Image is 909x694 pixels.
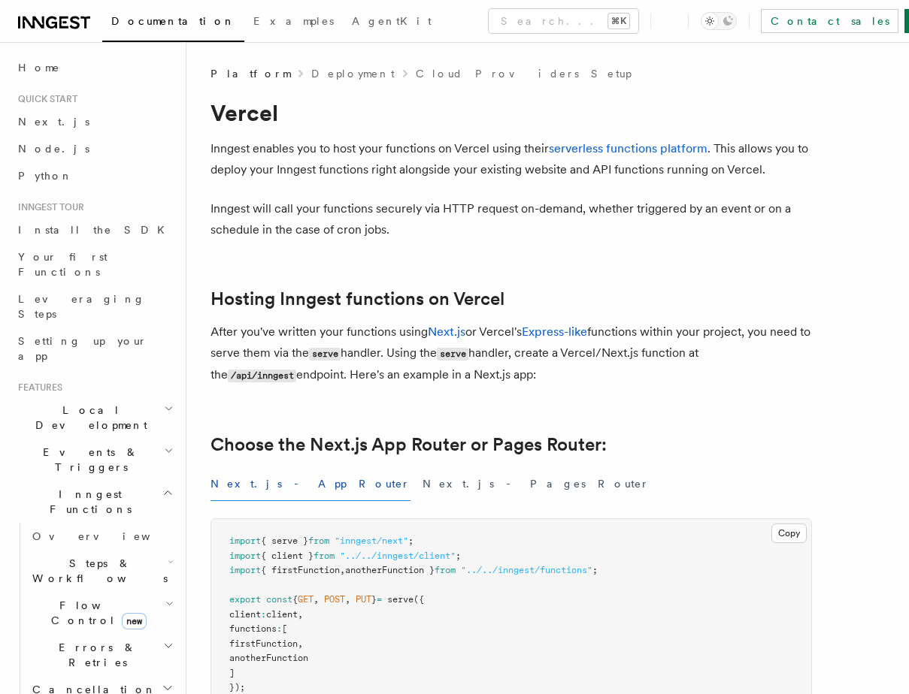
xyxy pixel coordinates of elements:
[522,324,587,339] a: Express-like
[324,594,345,605] span: POST
[352,15,432,27] span: AgentKit
[211,321,812,386] p: After you've written your functions using or Vercel's functions within your project, you need to ...
[416,66,632,81] a: Cloud Providers Setup
[343,5,441,41] a: AgentKit
[229,638,298,649] span: firstFunction
[12,54,177,81] a: Home
[18,335,147,362] span: Setting up your app
[211,138,812,180] p: Inngest enables you to host your functions on Vercel using their . This allows you to deploy your...
[12,481,177,523] button: Inngest Functions
[26,556,168,586] span: Steps & Workflows
[26,523,177,550] a: Overview
[18,251,108,278] span: Your first Functions
[12,285,177,327] a: Leveraging Steps
[266,609,298,620] span: client
[298,594,314,605] span: GET
[314,551,335,561] span: from
[229,609,261,620] span: client
[456,551,461,561] span: ;
[229,653,308,663] span: anotherFunction
[211,288,504,309] a: Hosting Inngest functions on Vercel
[298,638,303,649] span: ,
[229,565,261,575] span: import
[428,324,465,339] a: Next.js
[32,530,187,542] span: Overview
[437,348,468,361] code: serve
[414,594,424,605] span: ({
[12,487,162,517] span: Inngest Functions
[371,594,377,605] span: }
[229,682,245,692] span: });
[12,108,177,135] a: Next.js
[18,60,60,75] span: Home
[26,640,163,670] span: Errors & Retries
[435,565,456,575] span: from
[211,467,411,501] button: Next.js - App Router
[229,594,261,605] span: export
[26,592,177,634] button: Flow Controlnew
[244,5,343,41] a: Examples
[12,243,177,285] a: Your first Functions
[277,623,282,634] span: :
[549,141,708,155] a: serverless functions platform
[761,9,898,33] a: Contact sales
[408,536,414,546] span: ;
[489,9,638,33] button: Search...⌘K
[261,551,314,561] span: { client }
[309,348,341,361] code: serve
[608,14,629,29] kbd: ⌘K
[18,224,174,236] span: Install the SDK
[228,370,296,382] code: /api/inngest
[345,594,350,605] span: ,
[229,668,235,678] span: ]
[18,293,145,320] span: Leveraging Steps
[12,403,164,433] span: Local Development
[12,201,84,213] span: Inngest tour
[12,445,164,475] span: Events & Triggers
[229,551,261,561] span: import
[12,439,177,481] button: Events & Triggers
[266,594,292,605] span: const
[26,598,165,628] span: Flow Control
[253,15,334,27] span: Examples
[261,609,266,620] span: :
[211,434,607,455] a: Choose the Next.js App Router or Pages Router:
[26,634,177,676] button: Errors & Retries
[12,135,177,162] a: Node.js
[340,551,456,561] span: "../../inngest/client"
[18,170,73,182] span: Python
[387,594,414,605] span: serve
[298,609,303,620] span: ,
[377,594,382,605] span: =
[771,524,807,543] button: Copy
[12,93,77,105] span: Quick start
[12,216,177,243] a: Install the SDK
[356,594,371,605] span: PUT
[701,12,737,30] button: Toggle dark mode
[12,397,177,439] button: Local Development
[18,116,89,128] span: Next.js
[211,66,290,81] span: Platform
[12,162,177,189] a: Python
[211,99,812,126] h1: Vercel
[461,565,592,575] span: "../../inngest/functions"
[261,565,340,575] span: { firstFunction
[111,15,235,27] span: Documentation
[261,536,308,546] span: { serve }
[18,143,89,155] span: Node.js
[229,536,261,546] span: import
[311,66,395,81] a: Deployment
[314,594,319,605] span: ,
[592,565,598,575] span: ;
[345,565,435,575] span: anotherFunction }
[102,5,244,42] a: Documentation
[122,613,147,629] span: new
[12,382,62,394] span: Features
[335,536,408,546] span: "inngest/next"
[292,594,298,605] span: {
[282,623,287,634] span: [
[340,565,345,575] span: ,
[308,536,329,546] span: from
[12,327,177,370] a: Setting up your app
[26,550,177,592] button: Steps & Workflows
